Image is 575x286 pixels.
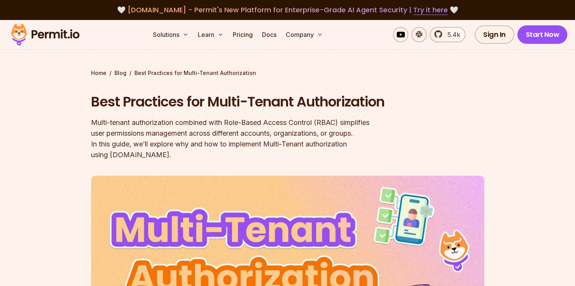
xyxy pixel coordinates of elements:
[413,5,448,15] a: Try it here
[443,30,460,39] span: 5.4k
[475,25,514,44] a: Sign In
[114,69,126,77] a: Blog
[91,92,386,111] h1: Best Practices for Multi-Tenant Authorization
[18,5,557,15] div: 🤍 🤍
[91,117,386,160] div: Multi-tenant authorization combined with Role-Based Access Control (RBAC) simplifies user permiss...
[230,27,256,42] a: Pricing
[283,27,326,42] button: Company
[259,27,280,42] a: Docs
[517,25,568,44] a: Start Now
[91,69,106,77] a: Home
[150,27,192,42] button: Solutions
[195,27,227,42] button: Learn
[91,69,484,77] div: / /
[128,5,448,15] span: [DOMAIN_NAME] - Permit's New Platform for Enterprise-Grade AI Agent Security |
[8,22,83,48] img: Permit logo
[430,27,466,42] a: 5.4k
